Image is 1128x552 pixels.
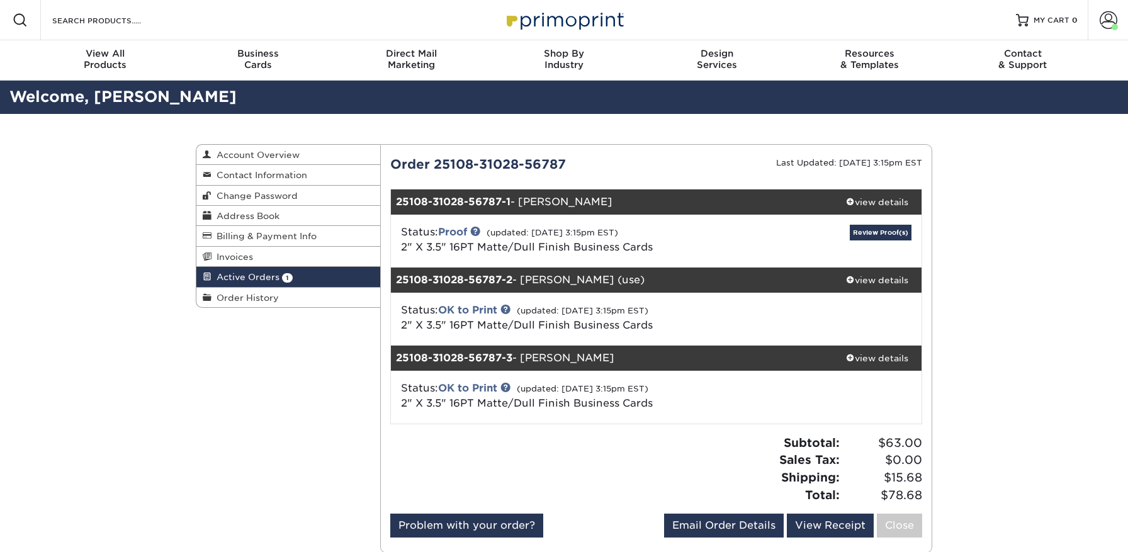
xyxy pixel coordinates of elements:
span: Change Password [211,191,298,201]
a: Problem with your order? [390,514,543,538]
span: Business [182,48,335,59]
a: 2" X 3.5" 16PT Matte/Dull Finish Business Cards [401,397,653,409]
a: View Receipt [787,514,874,538]
a: Close [877,514,922,538]
span: 0 [1072,16,1078,25]
span: Address Book [211,211,279,221]
span: MY CART [1034,15,1069,26]
span: Invoices [211,252,253,262]
a: Direct MailMarketing [335,40,488,81]
img: Primoprint [501,6,627,33]
span: $63.00 [843,434,922,452]
a: OK to Print [438,382,497,394]
a: Invoices [196,247,380,267]
a: Change Password [196,186,380,206]
strong: Sales Tax: [779,453,840,466]
div: Industry [488,48,641,70]
strong: 25108-31028-56787-1 [396,196,510,208]
a: Order History [196,288,380,307]
span: Design [640,48,793,59]
span: Account Overview [211,150,300,160]
span: $0.00 [843,451,922,469]
strong: Subtotal: [784,436,840,449]
span: View All [29,48,182,59]
span: Resources [793,48,946,59]
a: view details [833,268,922,293]
small: (updated: [DATE] 3:15pm EST) [487,228,618,237]
a: Review Proof(s) [850,225,911,240]
div: Status: [392,303,745,333]
a: 2" X 3.5" 16PT Matte/Dull Finish Business Cards [401,319,653,331]
a: Active Orders 1 [196,267,380,287]
span: Billing & Payment Info [211,231,317,241]
strong: Total: [805,488,840,502]
span: Contact Information [211,170,307,180]
div: & Support [946,48,1099,70]
a: Email Order Details [664,514,784,538]
a: Billing & Payment Info [196,226,380,246]
div: Marketing [335,48,488,70]
div: - [PERSON_NAME] [391,189,833,215]
div: Status: [392,381,745,411]
div: view details [833,274,922,286]
div: & Templates [793,48,946,70]
span: Contact [946,48,1099,59]
small: (updated: [DATE] 3:15pm EST) [517,306,648,315]
a: Resources& Templates [793,40,946,81]
div: view details [833,352,922,364]
a: Contact Information [196,165,380,185]
a: DesignServices [640,40,793,81]
div: - [PERSON_NAME] (use) [391,268,833,293]
div: Products [29,48,182,70]
small: Last Updated: [DATE] 3:15pm EST [776,158,922,167]
span: Order History [211,293,279,303]
span: 1 [282,273,293,283]
span: Direct Mail [335,48,488,59]
a: Shop ByIndustry [488,40,641,81]
span: $15.68 [843,469,922,487]
a: Address Book [196,206,380,226]
a: 2" X 3.5" 16PT Matte/Dull Finish Business Cards [401,241,653,253]
a: Proof [438,226,467,238]
a: Account Overview [196,145,380,165]
div: Cards [182,48,335,70]
a: Contact& Support [946,40,1099,81]
a: view details [833,346,922,371]
strong: 25108-31028-56787-3 [396,352,512,364]
div: view details [833,196,922,208]
input: SEARCH PRODUCTS..... [51,13,174,28]
span: $78.68 [843,487,922,504]
div: Status: [392,225,745,255]
span: Shop By [488,48,641,59]
div: Services [640,48,793,70]
strong: 25108-31028-56787-2 [396,274,512,286]
div: Order 25108-31028-56787 [381,155,657,174]
a: view details [833,189,922,215]
a: View AllProducts [29,40,182,81]
strong: Shipping: [781,470,840,484]
div: - [PERSON_NAME] [391,346,833,371]
span: Active Orders [211,272,279,282]
a: OK to Print [438,304,497,316]
small: (updated: [DATE] 3:15pm EST) [517,384,648,393]
a: BusinessCards [182,40,335,81]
